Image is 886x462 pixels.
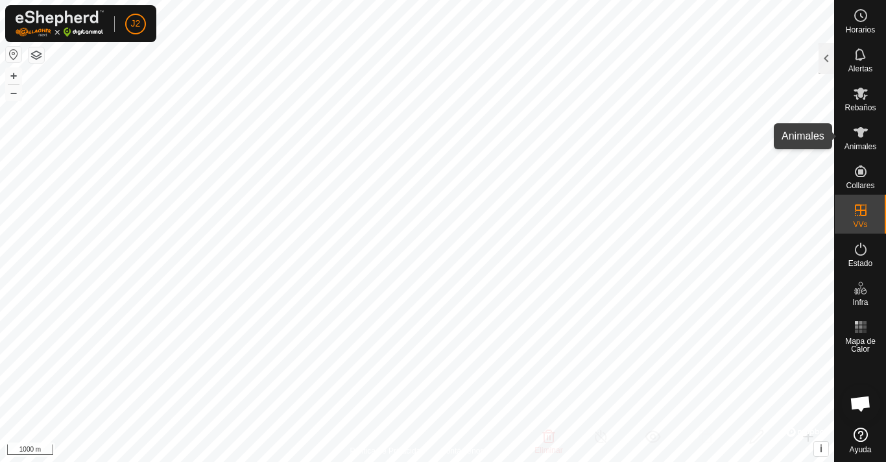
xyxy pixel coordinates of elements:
[848,65,872,73] span: Alertas
[29,47,44,63] button: Capas del Mapa
[853,221,867,228] span: VVs
[852,298,868,306] span: Infra
[835,422,886,459] a: Ayuda
[850,446,872,454] span: Ayuda
[838,337,883,353] span: Mapa de Calor
[6,47,21,62] button: Restablecer Mapa
[841,384,880,423] a: Obre el xat
[846,182,874,189] span: Collares
[846,26,875,34] span: Horarios
[6,85,21,101] button: –
[844,143,876,151] span: Animales
[131,17,141,30] span: J2
[6,68,21,84] button: +
[820,443,822,454] span: i
[16,10,104,37] img: Logo Gallagher
[440,445,484,457] a: Contáctenos
[848,260,872,267] span: Estado
[814,442,828,456] button: i
[844,104,876,112] span: Rebaños
[350,445,425,457] a: Política de Privacidad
